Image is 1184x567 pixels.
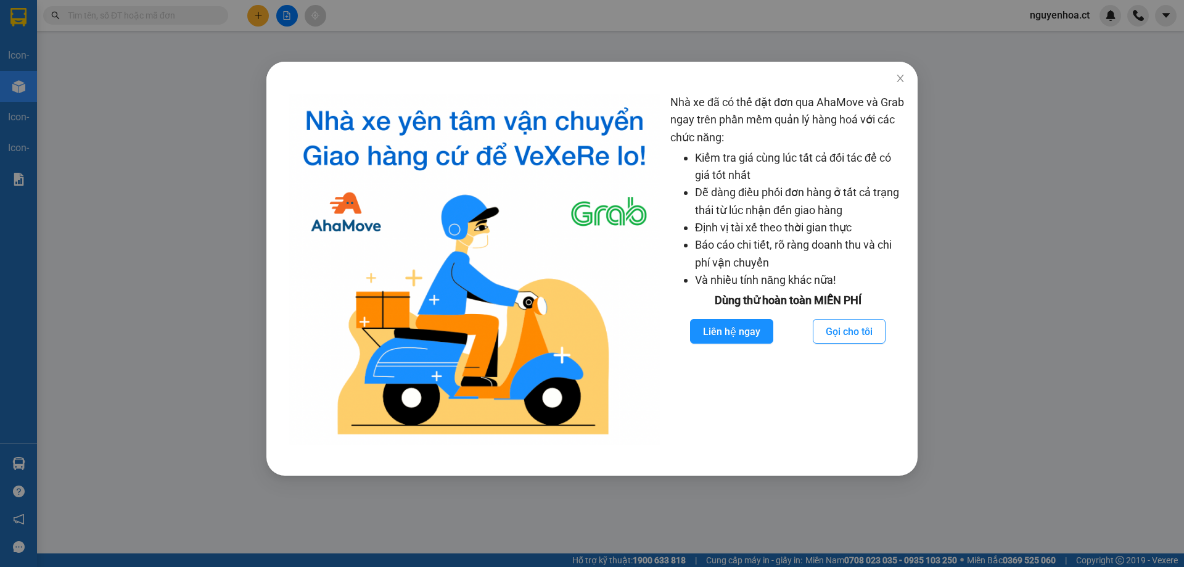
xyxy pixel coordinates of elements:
span: close [895,73,905,83]
li: Định vị tài xế theo thời gian thực [695,219,905,236]
div: Nhà xe đã có thể đặt đơn qua AhaMove và Grab ngay trên phần mềm quản lý hàng hoá với các chức năng: [670,94,905,445]
li: Kiểm tra giá cùng lúc tất cả đối tác để có giá tốt nhất [695,149,905,184]
div: Dùng thử hoàn toàn MIỄN PHÍ [670,292,905,309]
button: Gọi cho tôi [813,319,886,344]
span: Liên hệ ngay [703,324,760,339]
img: logo [289,94,660,445]
li: Và nhiều tính năng khác nữa! [695,271,905,289]
li: Báo cáo chi tiết, rõ ràng doanh thu và chi phí vận chuyển [695,236,905,271]
li: Dễ dàng điều phối đơn hàng ở tất cả trạng thái từ lúc nhận đến giao hàng [695,184,905,219]
span: Gọi cho tôi [826,324,873,339]
button: Liên hệ ngay [690,319,773,344]
button: Close [883,62,918,96]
